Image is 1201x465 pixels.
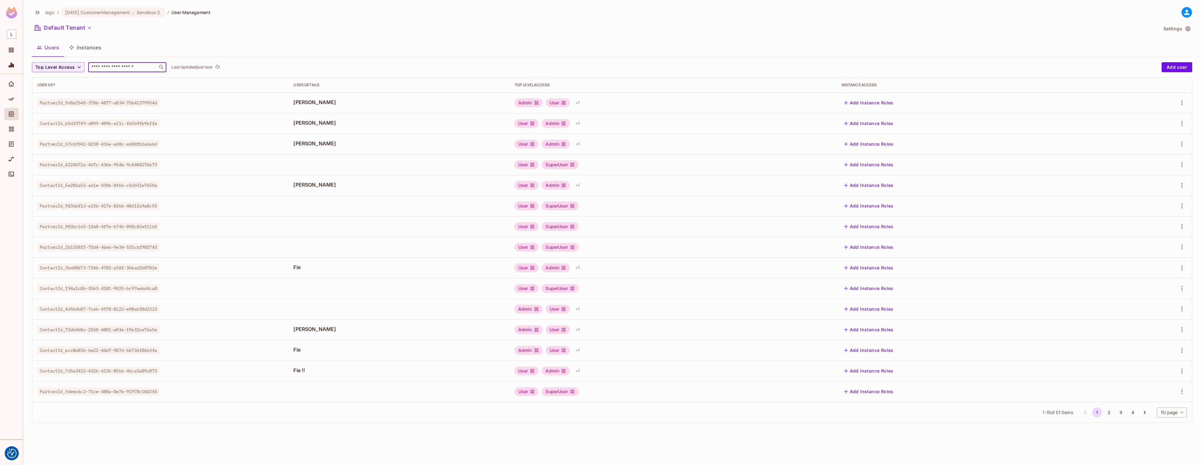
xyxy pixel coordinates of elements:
button: Go to page 3 [1116,407,1126,417]
div: SuperUser [542,222,578,231]
div: User Details [293,82,504,87]
div: SuperUser [542,160,578,169]
div: User [514,181,539,190]
div: User [546,98,570,107]
span: Fie [293,264,504,271]
span: [PERSON_NAME] [293,119,504,126]
span: PartnerId_983def1d-e2fb-417e-8f66-40d1fa9a8c55 [37,202,160,210]
span: ContactId_5e201a55-ae1e-4306-8f6b-c5db51e7650a [37,181,160,189]
button: Go to page 2 [1104,407,1114,417]
span: ContactId_ecc8e83b-be22-44d7-987d-66736f86b3fe [37,346,160,354]
span: PartnerId_4224b72a-4d7c-436e-9546-9c4404276673 [37,161,160,169]
span: refresh [215,64,220,70]
p: Last Updated just now [171,65,212,70]
button: Add Instance Roles [842,387,896,397]
nav: pagination navigation [1079,407,1151,417]
div: Admin [542,263,570,272]
div: SuperUser [542,284,578,293]
button: Add Instance Roles [842,222,896,232]
div: User [546,305,570,313]
div: Elements [4,123,18,135]
span: L [7,30,16,39]
span: [PERSON_NAME] [293,99,504,106]
div: + 1 [573,366,582,376]
button: refresh [214,63,221,71]
div: User [514,367,539,375]
div: Connect [4,168,18,180]
span: PartnerId_903bc1d5-1fa0-4f7e-b746-058c82e511df [37,222,160,231]
div: 15 / page [1157,407,1187,417]
button: Add Instance Roles [842,345,896,355]
span: : [132,10,134,15]
li: / [57,9,59,15]
div: User [514,202,539,210]
button: Add Instance Roles [842,98,896,108]
div: User [546,346,570,355]
div: Monitoring [4,59,18,71]
span: ContactId_3bd48673-7f46-4702-a50f-3b6ad2b0702e [37,264,160,272]
span: PartnerId_9d0a2540-3706-4877-a834-75641379954d [37,99,160,107]
div: Workspace: lego [4,27,18,41]
div: SuperUser [542,202,578,210]
div: Admin [514,346,543,355]
button: Add Instance Roles [842,263,896,273]
button: Consent Preferences [7,449,17,458]
div: User Key [37,82,283,87]
div: Projects [4,44,18,56]
div: + 1 [573,304,582,314]
div: Instance Access [842,82,1103,87]
span: ContactId_65df3749-d899-409b-a11c-f65b9fb96ffa [37,119,160,127]
div: Admin [542,119,570,128]
div: User [514,119,539,128]
span: PartnerId_3deec6c2-71ce-480a-8e7b-91978c18d2f4 [37,387,160,396]
li: / [167,9,169,15]
span: ContactId_194a1c8b-f563-4181-9025-bc97eebd4ca8 [37,284,160,292]
div: + 1 [573,325,582,335]
button: Add Instance Roles [842,242,896,252]
span: ContactId_72d6468c-2550-4801-a03e-19e32ce7da5e [37,326,160,334]
div: Admin [542,140,570,148]
button: Add Instance Roles [842,201,896,211]
button: Top Level Access [32,62,84,72]
span: 1 - 15 of 57 items [1043,409,1073,416]
button: Add Instance Roles [842,283,896,293]
button: Add Instance Roles [842,118,896,128]
div: Home [4,78,18,90]
span: [PERSON_NAME] [293,181,504,188]
span: Fie !! [293,367,504,374]
button: Instances [64,40,106,55]
button: Add Instance Roles [842,160,896,170]
span: Top Level Access [35,63,75,71]
button: Go to next page [1140,407,1150,417]
button: Add Instance Roles [842,366,896,376]
button: Add Instance Roles [842,304,896,314]
div: User [514,284,539,293]
span: ContactId_7d5a3432-4326-413b-85bb-4bca5a89c873 [37,367,160,375]
button: Default Tenant [32,23,94,33]
button: page 1 [1092,407,1102,417]
span: [PERSON_NAME] [293,140,504,147]
span: Click to refresh data [212,63,221,71]
div: Admin [542,367,570,375]
div: + 1 [573,263,582,273]
div: User [514,387,539,396]
span: [PERSON_NAME] [293,326,504,332]
div: SuperUser [542,243,578,252]
div: User [514,243,539,252]
img: SReyMgAAAABJRU5ErkJggg== [6,7,17,18]
div: Admin [542,181,570,190]
button: Add user [1162,62,1192,72]
span: PartnerId_57cb3942-0238-416e-ad8c-e680fb1a6a6d [37,140,160,148]
span: User Management [171,9,210,15]
button: Go to page 4 [1128,407,1138,417]
button: Users [32,40,64,55]
div: User [514,263,539,272]
button: Add Instance Roles [842,180,896,190]
div: Help & Updates [4,445,18,457]
span: Sandbox [137,9,156,15]
div: SuperUser [542,387,578,396]
div: + 1 [573,345,582,355]
div: Admin [514,325,543,334]
img: Revisit consent button [7,449,17,458]
div: + 1 [573,180,582,190]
